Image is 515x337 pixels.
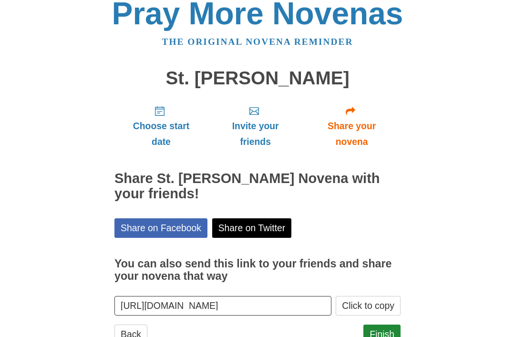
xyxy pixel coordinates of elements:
h3: You can also send this link to your friends and share your novena that way [114,258,401,282]
h2: Share St. [PERSON_NAME] Novena with your friends! [114,171,401,202]
span: Choose start date [124,118,198,150]
a: The original novena reminder [162,37,353,47]
a: Choose start date [114,98,208,154]
button: Click to copy [336,296,401,316]
a: Share your novena [303,98,401,154]
span: Invite your friends [217,118,293,150]
span: Share your novena [312,118,391,150]
a: Invite your friends [208,98,303,154]
h1: St. [PERSON_NAME] [114,68,401,89]
a: Share on Twitter [212,218,292,238]
a: Share on Facebook [114,218,207,238]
